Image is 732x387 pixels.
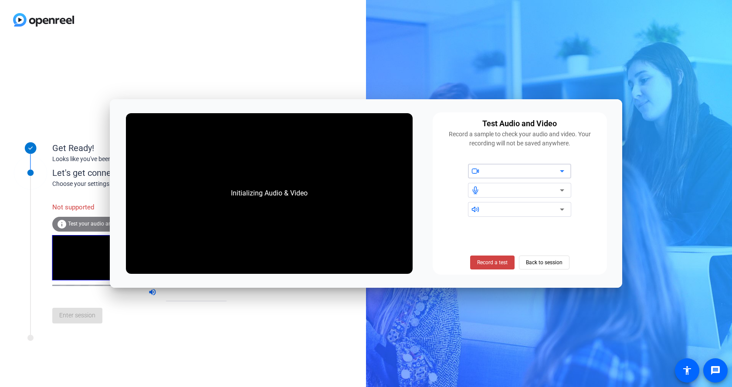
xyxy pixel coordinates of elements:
[519,256,569,269] button: Back to session
[52,179,244,188] div: Choose your settings
[710,365,721,376] mat-icon: message
[148,288,159,298] mat-icon: volume_up
[52,198,148,217] div: Not supported
[68,221,129,227] span: Test your audio and video
[470,256,515,269] button: Record a test
[438,130,602,148] div: Record a sample to check your audio and video. Your recording will not be saved anywhere.
[52,166,244,179] div: Let's get connected.
[526,254,563,271] span: Back to session
[682,365,692,376] mat-icon: accessibility
[482,118,557,130] div: Test Audio and Video
[52,155,227,164] div: Looks like you've been invited to join
[57,219,67,229] mat-icon: info
[477,259,508,266] span: Record a test
[222,179,316,207] div: Initializing Audio & Video
[52,141,227,155] div: Get Ready!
